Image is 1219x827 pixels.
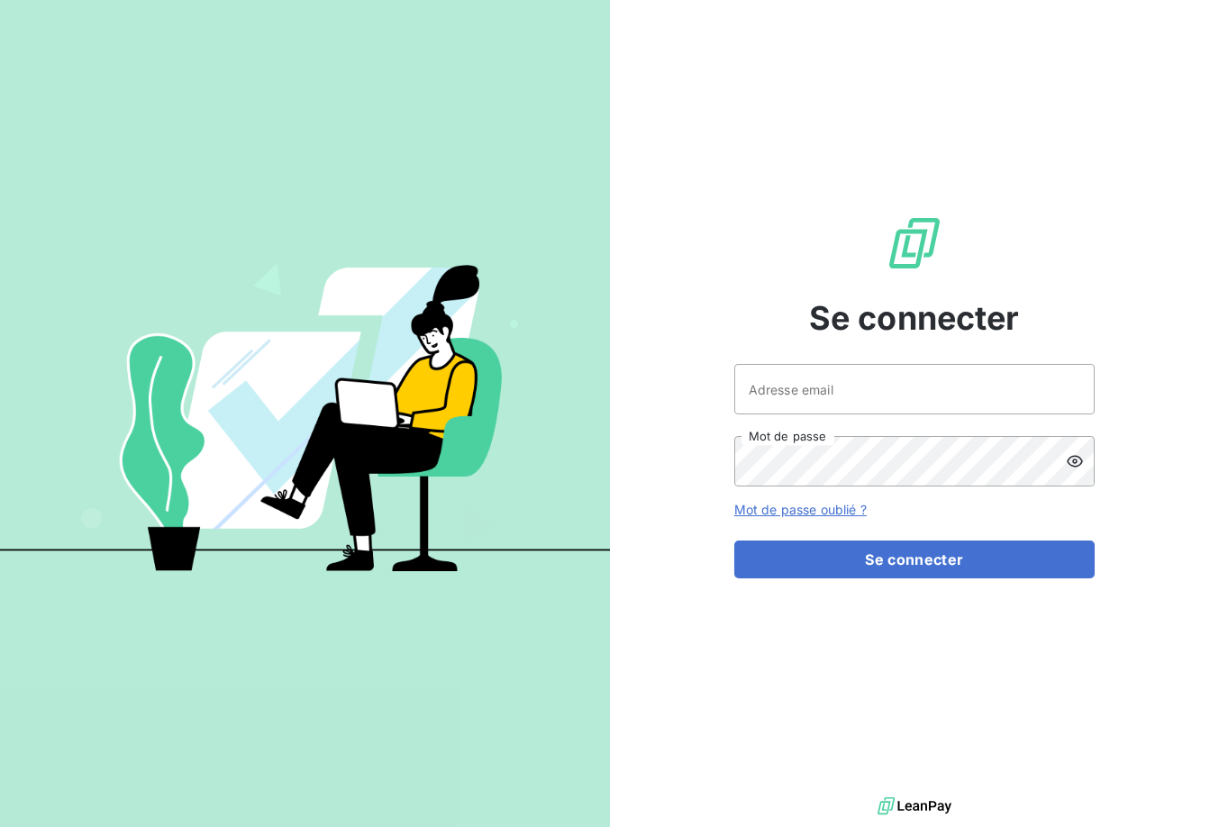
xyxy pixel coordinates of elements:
[809,294,1020,342] span: Se connecter
[886,214,943,272] img: Logo LeanPay
[878,793,951,820] img: logo
[734,502,867,517] a: Mot de passe oublié ?
[734,364,1095,414] input: placeholder
[734,541,1095,578] button: Se connecter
